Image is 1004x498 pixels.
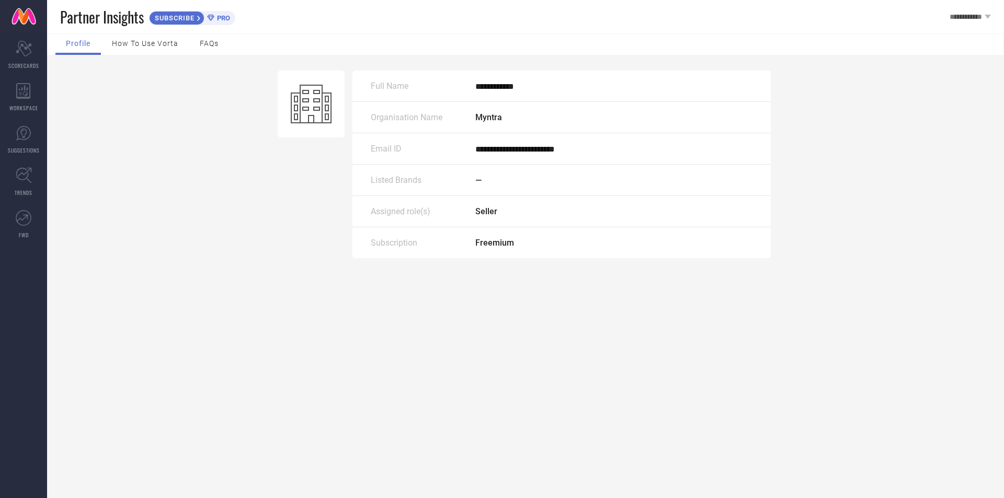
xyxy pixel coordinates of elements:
span: TRENDS [15,189,32,196]
span: PRO [214,14,230,22]
span: Organisation Name [371,112,442,122]
span: How to use Vorta [112,39,178,48]
span: SUBSCRIBE [150,14,197,22]
span: Assigned role(s) [371,206,430,216]
span: FWD [19,231,29,239]
span: Freemium [475,238,514,248]
span: — [475,175,482,185]
span: Subscription [371,238,417,248]
span: SCORECARDS [8,62,39,70]
span: Partner Insights [60,6,144,28]
span: FAQs [200,39,219,48]
span: Full Name [371,81,408,91]
span: Profile [66,39,90,48]
span: Seller [475,206,497,216]
span: Myntra [475,112,502,122]
span: SUGGESTIONS [8,146,40,154]
span: Email ID [371,144,402,154]
span: WORKSPACE [9,104,38,112]
a: SUBSCRIBEPRO [149,8,235,25]
span: Listed Brands [371,175,421,185]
